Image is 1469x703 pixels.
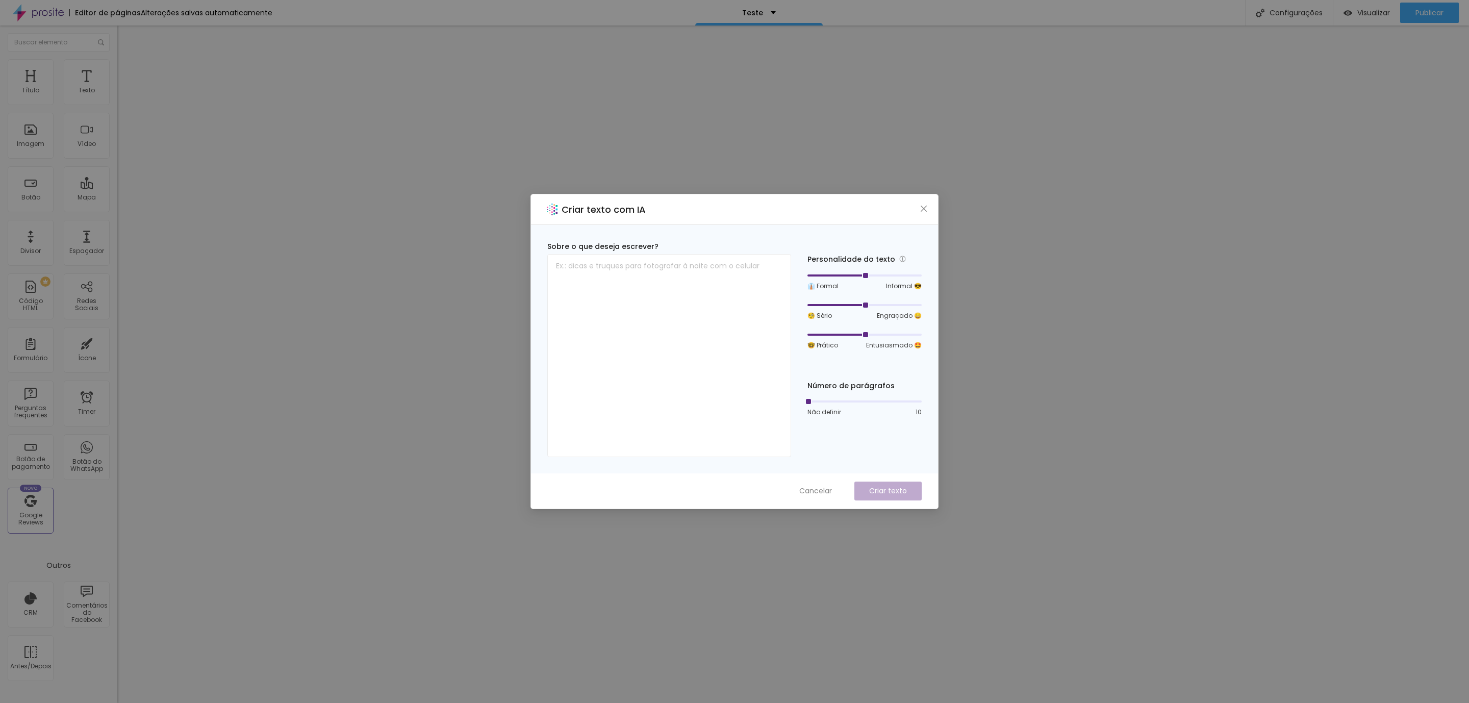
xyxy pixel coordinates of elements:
div: Espaçador [69,247,104,255]
p: Teste [742,9,763,16]
span: close [920,205,928,213]
span: Cancelar [799,486,832,496]
button: Publicar [1400,3,1459,23]
div: Timer [78,408,95,415]
span: Entusiasmado 🤩 [866,341,922,350]
div: Vídeo [78,140,96,147]
div: Divisor [20,247,41,255]
div: Redes Sociais [66,297,107,312]
div: Número de parágrafos [807,381,922,391]
div: Sobre o que deseja escrever? [547,241,791,252]
button: Cancelar [789,482,842,500]
div: Imagem [17,140,44,147]
div: Mapa [78,194,96,201]
div: Título [22,87,39,94]
div: Alterações salvas automaticamente [141,9,272,16]
div: Editor de páginas [69,9,141,16]
img: view-1.svg [1344,9,1352,17]
div: Código HTML [10,297,50,312]
div: Botão do WhatsApp [66,458,107,473]
span: 🧐 Sério [807,311,832,320]
span: Engraçado 😄 [877,311,922,320]
img: Icone [1256,9,1264,17]
div: Perguntas frequentes [10,405,50,419]
button: Criar texto [854,482,922,500]
div: Formulário [14,355,47,362]
div: Botão [21,194,40,201]
span: 👔 Formal [807,282,839,291]
div: CRM [23,609,38,616]
div: Botão de pagamento [10,456,50,470]
span: 10 [916,408,922,417]
span: 🤓 Prático [807,341,838,350]
div: Novo [20,485,42,492]
div: Ícone [78,355,96,362]
div: Texto [79,87,95,94]
span: Visualizar [1357,9,1390,17]
div: Antes/Depois [10,663,50,670]
h2: Criar texto com IA [562,203,646,216]
div: Comentários do Facebook [66,602,107,624]
input: Buscar elemento [8,33,110,52]
button: Visualizar [1333,3,1400,23]
div: Google Reviews [10,512,50,526]
span: Informal 😎 [886,282,922,291]
div: Personalidade do texto [807,254,922,265]
button: Close [919,204,929,214]
span: Não definir [807,408,841,417]
span: Publicar [1415,9,1443,17]
img: Icone [98,39,104,45]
